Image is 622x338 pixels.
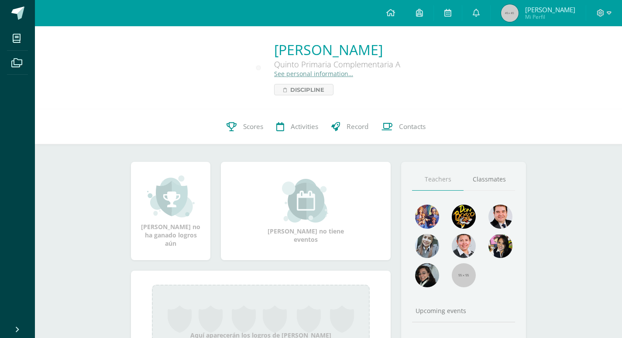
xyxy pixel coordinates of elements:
a: Contacts [375,109,432,144]
img: 45x45 [501,4,519,22]
span: Scores [243,122,263,131]
img: c65c656f8248e3f14a5cc5f1a20cb62a.png [452,234,476,258]
span: [PERSON_NAME] [525,5,575,14]
div: [PERSON_NAME] no tiene eventos [262,179,350,244]
div: [PERSON_NAME] no ha ganado logros aún [140,174,202,247]
img: 88256b496371d55dc06d1c3f8a5004f4.png [415,205,439,229]
img: 79570d67cb4e5015f1d97fde0ec62c05.png [488,205,512,229]
span: Record [347,122,368,131]
a: See personal information… [274,70,353,78]
img: 6377130e5e35d8d0020f001f75faf696.png [415,263,439,287]
div: Quinto Primaria Complementaria A [274,59,400,70]
img: event_small.png [282,179,330,223]
div: Upcoming events [412,307,515,315]
a: [PERSON_NAME] [274,40,400,59]
img: 55x55 [452,263,476,287]
img: ddcb7e3f3dd5693f9a3e043a79a89297.png [488,234,512,258]
a: Classmates [464,168,515,191]
span: Contacts [399,122,426,131]
img: achievement_small.png [147,174,195,218]
span: Discipline [290,84,324,95]
a: Teachers [412,168,464,191]
a: Activities [270,109,325,144]
a: Scores [220,109,270,144]
a: Discipline [274,84,333,95]
img: 45bd7986b8947ad7e5894cbc9b781108.png [415,234,439,258]
span: Mi Perfil [525,13,575,21]
img: 29fc2a48271e3f3676cb2cb292ff2552.png [452,205,476,229]
a: Record [325,109,375,144]
span: Activities [291,122,318,131]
